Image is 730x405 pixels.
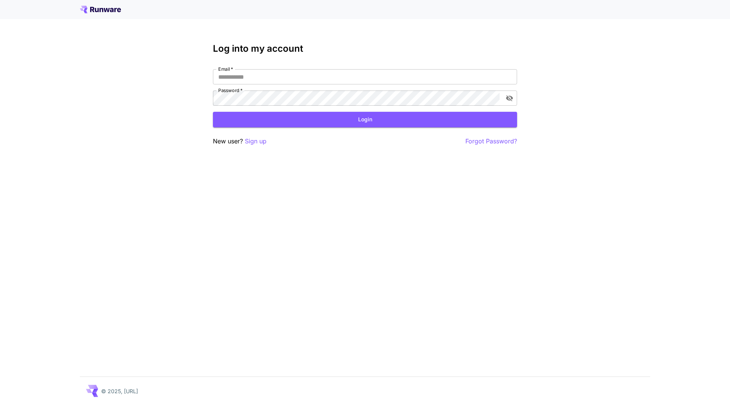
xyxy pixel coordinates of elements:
button: Sign up [245,137,267,146]
h3: Log into my account [213,43,517,54]
p: New user? [213,137,267,146]
label: Password [218,87,243,94]
button: Forgot Password? [465,137,517,146]
button: Login [213,112,517,127]
label: Email [218,66,233,72]
button: toggle password visibility [503,91,516,105]
p: © 2025, [URL] [101,387,138,395]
